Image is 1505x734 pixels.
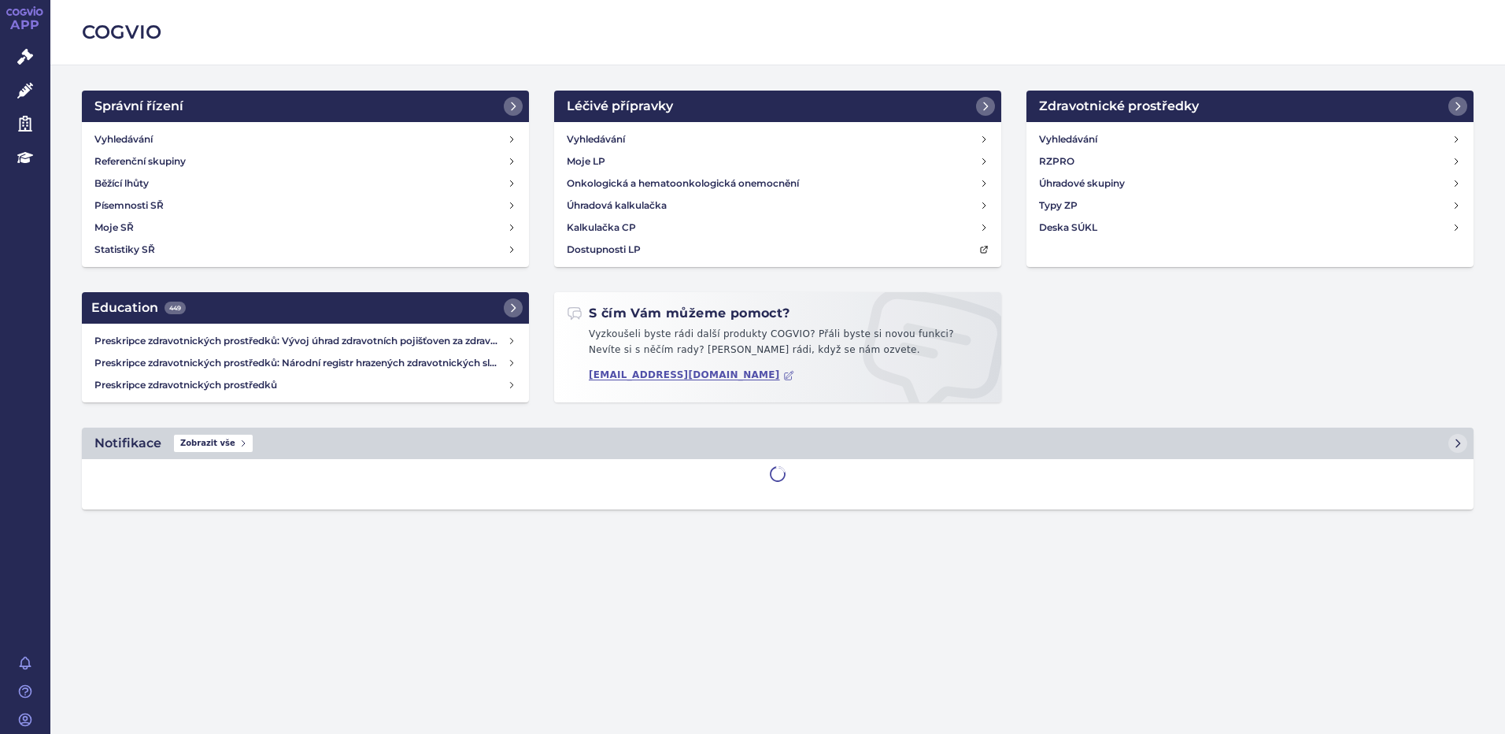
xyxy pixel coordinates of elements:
h2: Notifikace [94,434,161,453]
h4: Referenční skupiny [94,154,186,169]
h2: Léčivé přípravky [567,97,673,116]
a: Preskripce zdravotnických prostředků [88,374,523,396]
span: 449 [165,302,186,314]
a: Typy ZP [1033,195,1467,217]
a: Vyhledávání [1033,128,1467,150]
h4: Moje SŘ [94,220,134,235]
h4: Úhradová kalkulačka [567,198,667,213]
h4: Onkologická a hematoonkologická onemocnění [567,176,799,191]
h4: RZPRO [1039,154,1074,169]
a: [EMAIL_ADDRESS][DOMAIN_NAME] [589,369,794,381]
h4: Statistiky SŘ [94,242,155,258]
a: Úhradová kalkulačka [560,195,995,217]
a: Zdravotnické prostředky [1026,91,1474,122]
a: Běžící lhůty [88,172,523,195]
h4: Kalkulačka CP [567,220,636,235]
h4: Vyhledávání [1039,132,1097,147]
a: Správní řízení [82,91,529,122]
span: Zobrazit vše [174,435,253,452]
h2: COGVIO [82,19,1474,46]
a: Moje SŘ [88,217,523,239]
a: Vyhledávání [88,128,523,150]
h4: Písemnosti SŘ [94,198,164,213]
h4: Deska SÚKL [1039,220,1097,235]
h4: Vyhledávání [94,132,153,147]
a: Onkologická a hematoonkologická onemocnění [560,172,995,195]
a: Deska SÚKL [1033,217,1467,239]
h4: Preskripce zdravotnických prostředků: Vývoj úhrad zdravotních pojišťoven za zdravotnické prostředky [94,333,507,349]
a: Vyhledávání [560,128,995,150]
a: NotifikaceZobrazit vše [82,428,1474,459]
h2: Správní řízení [94,97,183,116]
h4: Preskripce zdravotnických prostředků [94,377,507,393]
a: RZPRO [1033,150,1467,172]
h4: Úhradové skupiny [1039,176,1125,191]
a: Léčivé přípravky [554,91,1001,122]
h4: Dostupnosti LP [567,242,641,258]
h4: Typy ZP [1039,198,1078,213]
a: Úhradové skupiny [1033,172,1467,195]
h4: Vyhledávání [567,132,625,147]
a: Kalkulačka CP [560,217,995,239]
h4: Moje LP [567,154,605,169]
a: Education449 [82,292,529,324]
a: Moje LP [560,150,995,172]
a: Preskripce zdravotnických prostředků: Národní registr hrazených zdravotnických služeb (NRHZS) [88,352,523,374]
a: Statistiky SŘ [88,239,523,261]
h2: Zdravotnické prostředky [1039,97,1199,116]
a: Písemnosti SŘ [88,195,523,217]
a: Preskripce zdravotnických prostředků: Vývoj úhrad zdravotních pojišťoven za zdravotnické prostředky [88,330,523,352]
a: Dostupnosti LP [560,239,995,261]
h2: S čím Vám můžeme pomoct? [567,305,790,322]
h2: Education [91,298,186,317]
p: Vyzkoušeli byste rádi další produkty COGVIO? Přáli byste si novou funkci? Nevíte si s něčím rady?... [567,327,989,364]
h4: Preskripce zdravotnických prostředků: Národní registr hrazených zdravotnických služeb (NRHZS) [94,355,507,371]
h4: Běžící lhůty [94,176,149,191]
a: Referenční skupiny [88,150,523,172]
